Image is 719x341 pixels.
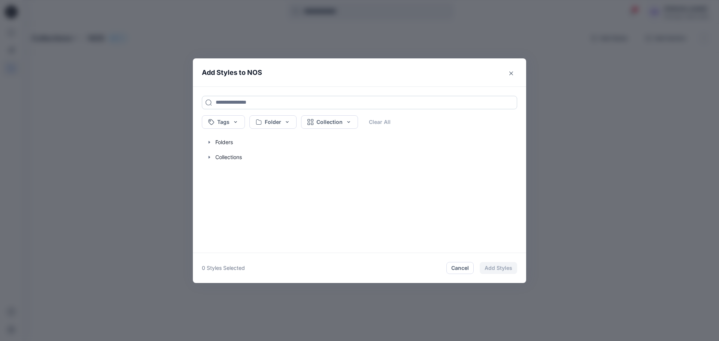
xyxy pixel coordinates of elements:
[446,262,474,274] button: Cancel
[249,115,297,129] button: Folder
[505,67,517,79] button: Close
[301,115,358,129] button: Collection
[202,115,245,129] button: Tags
[202,264,245,272] p: 0 Styles Selected
[193,58,526,86] header: Add Styles to NOS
